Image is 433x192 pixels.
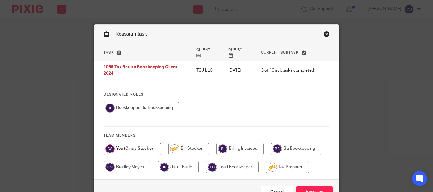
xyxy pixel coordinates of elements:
h4: Designated Roles [104,92,330,97]
span: Due by [228,48,242,51]
span: Reassign task [116,32,147,36]
span: Task [104,51,114,54]
td: 3 of 10 subtasks completed [255,61,320,80]
p: TCJ LLC [196,67,216,73]
span: Client [196,48,211,51]
span: Current subtask [261,51,299,54]
a: Close this dialog window [324,31,330,39]
span: 1065 Tax Return Bookkeeping Client - 2024 [104,65,180,76]
h4: Team members [104,133,330,138]
p: [DATE] [228,67,249,73]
